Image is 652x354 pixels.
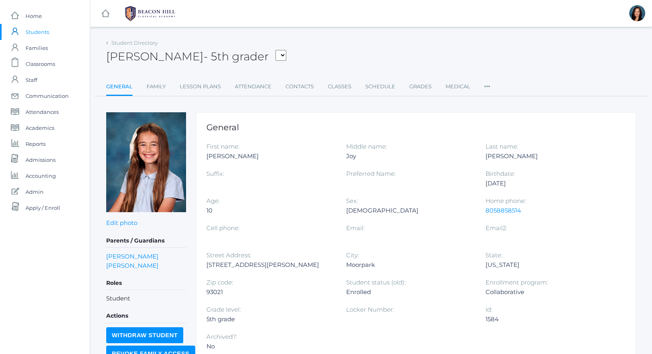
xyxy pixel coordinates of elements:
div: [STREET_ADDRESS][PERSON_NAME] [206,260,334,270]
h1: General [206,123,626,132]
span: Academics [26,120,54,136]
a: [PERSON_NAME] [106,261,159,270]
h5: Parents / Guardians [106,234,186,248]
label: First name: [206,143,240,150]
label: Sex: [346,197,358,205]
a: Edit photo [106,219,137,227]
div: [DATE] [486,179,613,188]
span: Families [26,40,48,56]
label: Zip code: [206,278,233,286]
div: 10 [206,206,334,215]
label: Street Address: [206,251,251,259]
label: Cell phone: [206,224,240,232]
div: Joy [346,151,474,161]
div: Curcinda Young [629,5,645,21]
label: Locker Number: [346,306,394,313]
a: Lesson Plans [180,79,221,95]
label: Birthdate: [486,170,515,177]
div: 5th grade [206,314,334,324]
a: Student Directory [111,40,158,46]
label: State: [486,251,502,259]
span: Students [26,24,49,40]
div: [PERSON_NAME] [206,151,334,161]
span: Admissions [26,152,55,168]
label: City: [346,251,359,259]
span: Apply / Enroll [26,200,60,216]
h5: Actions [106,309,186,323]
img: Ella Arnold [106,112,186,212]
a: Grades [409,79,432,95]
div: Moorpark [346,260,474,270]
a: Schedule [365,79,395,95]
img: 1_BHCALogos-05.png [120,4,180,24]
div: No [206,342,334,351]
a: Contacts [285,79,314,95]
li: Student [106,294,186,303]
span: Staff [26,72,37,88]
label: Age: [206,197,220,205]
span: Admin [26,184,44,200]
h2: [PERSON_NAME] [106,50,286,63]
span: Home [26,8,42,24]
label: Last name: [486,143,518,150]
label: Home phone: [486,197,526,205]
label: Grade level: [206,306,241,313]
a: General [106,79,133,96]
label: Preferred Name: [346,170,396,177]
a: 8058858514 [486,207,521,214]
span: - 5th grader [204,50,269,63]
h5: Roles [106,276,186,290]
div: Enrolled [346,287,474,297]
a: Attendance [235,79,272,95]
span: Attendances [26,104,59,120]
label: Archived?: [206,333,237,340]
span: Reports [26,136,46,152]
span: Communication [26,88,69,104]
a: Classes [328,79,351,95]
div: 1584 [486,314,613,324]
span: Accounting [26,168,56,184]
div: Collaborative [486,287,613,297]
a: Medical [446,79,470,95]
label: Enrollment program: [486,278,548,286]
div: [PERSON_NAME] [486,151,613,161]
label: Suffix: [206,170,224,177]
label: Middle name: [346,143,387,150]
div: 93021 [206,287,334,297]
div: [DEMOGRAPHIC_DATA] [346,206,474,215]
span: Classrooms [26,56,55,72]
a: [PERSON_NAME] [106,252,159,261]
input: Withdraw Student [106,327,183,343]
label: Id: [486,306,492,313]
label: Email: [346,224,365,232]
a: Family [147,79,166,95]
div: [US_STATE] [486,260,613,270]
label: Student status (old): [346,278,406,286]
label: Email2: [486,224,507,232]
